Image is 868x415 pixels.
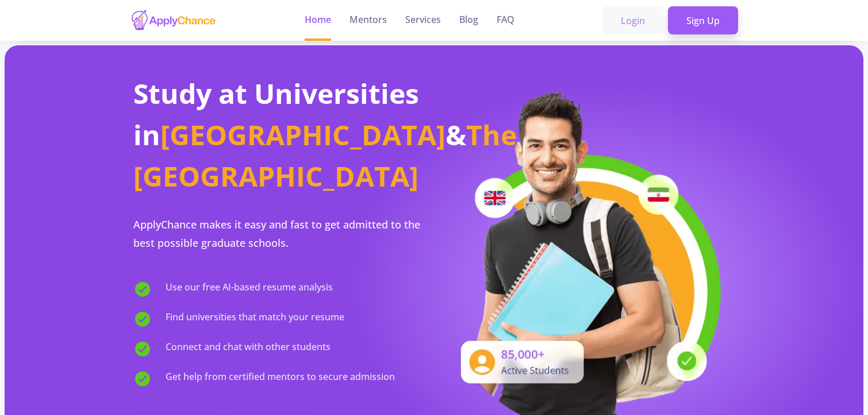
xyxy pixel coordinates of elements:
span: Get help from certified mentors to secure admission [166,370,395,388]
span: Connect and chat with other students [166,340,331,358]
span: [GEOGRAPHIC_DATA] [160,116,445,153]
span: Use our free AI-based resume analysis [166,280,333,298]
span: ApplyChance makes it easy and fast to get admitted to the best possible graduate schools. [133,218,420,250]
img: applychance logo [130,9,217,32]
span: Find universities that match your resume [166,310,344,328]
span: & [445,116,466,153]
a: Sign Up [668,6,738,35]
a: Login [602,6,663,35]
span: Study at Universities in [133,75,419,153]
